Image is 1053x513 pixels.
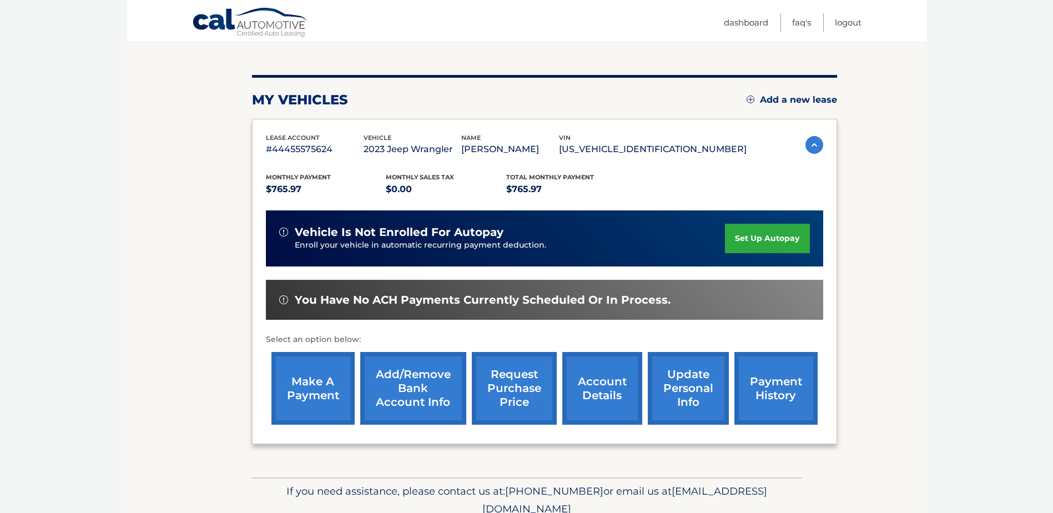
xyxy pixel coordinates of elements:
[506,173,594,181] span: Total Monthly Payment
[266,134,320,142] span: lease account
[734,352,818,425] a: payment history
[295,293,671,307] span: You have no ACH payments currently scheduled or in process.
[266,142,364,157] p: #44455575624
[792,13,811,32] a: FAQ's
[192,7,309,39] a: Cal Automotive
[559,134,571,142] span: vin
[472,352,557,425] a: request purchase price
[562,352,642,425] a: account details
[386,173,454,181] span: Monthly sales Tax
[295,225,503,239] span: vehicle is not enrolled for autopay
[266,173,331,181] span: Monthly Payment
[266,333,823,346] p: Select an option below:
[295,239,725,252] p: Enroll your vehicle in automatic recurring payment deduction.
[747,94,837,105] a: Add a new lease
[648,352,729,425] a: update personal info
[724,13,768,32] a: Dashboard
[364,142,461,157] p: 2023 Jeep Wrangler
[279,228,288,237] img: alert-white.svg
[559,142,747,157] p: [US_VEHICLE_IDENTIFICATION_NUMBER]
[747,95,754,103] img: add.svg
[271,352,355,425] a: make a payment
[386,182,506,197] p: $0.00
[505,485,603,497] span: [PHONE_NUMBER]
[506,182,627,197] p: $765.97
[266,182,386,197] p: $765.97
[360,352,466,425] a: Add/Remove bank account info
[252,92,348,108] h2: my vehicles
[725,224,809,253] a: set up autopay
[364,134,391,142] span: vehicle
[279,295,288,304] img: alert-white.svg
[461,134,481,142] span: name
[461,142,559,157] p: [PERSON_NAME]
[835,13,861,32] a: Logout
[805,136,823,154] img: accordion-active.svg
